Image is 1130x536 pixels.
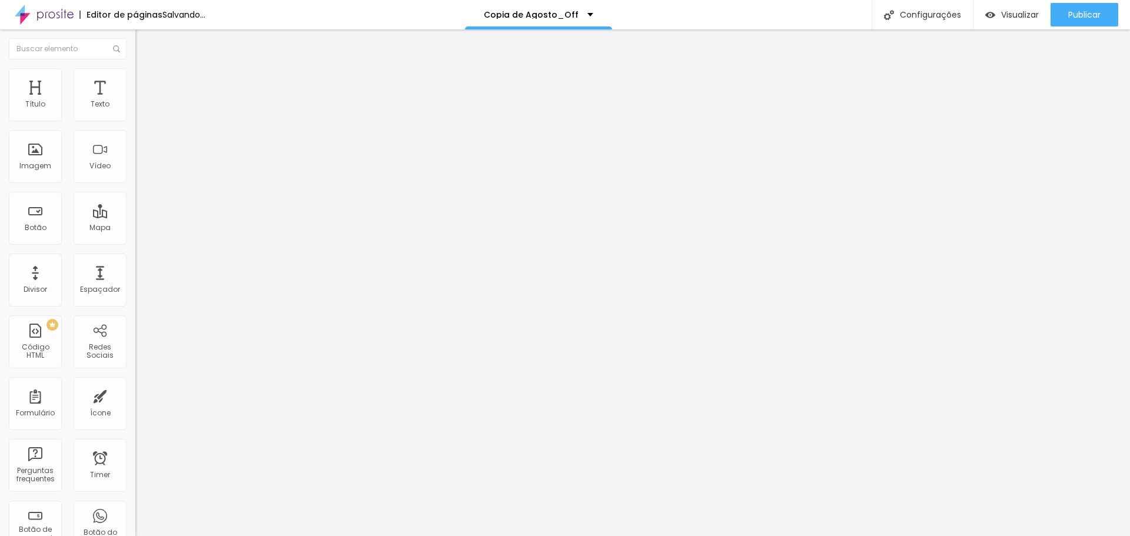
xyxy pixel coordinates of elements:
[80,285,120,294] div: Espaçador
[89,162,111,170] div: Vídeo
[9,38,127,59] input: Buscar elemento
[484,11,579,19] p: Copia de Agosto_Off
[19,162,51,170] div: Imagem
[25,100,45,108] div: Título
[1068,10,1101,19] span: Publicar
[162,11,205,19] div: Salvando...
[985,10,995,20] img: view-1.svg
[12,467,58,484] div: Perguntas frequentes
[113,45,120,52] img: Icone
[24,285,47,294] div: Divisor
[1001,10,1039,19] span: Visualizar
[973,3,1051,26] button: Visualizar
[79,11,162,19] div: Editor de páginas
[89,224,111,232] div: Mapa
[884,10,894,20] img: Icone
[25,224,46,232] div: Botão
[91,100,109,108] div: Texto
[1051,3,1118,26] button: Publicar
[77,343,123,360] div: Redes Sociais
[90,471,110,479] div: Timer
[90,409,111,417] div: Ícone
[12,343,58,360] div: Código HTML
[16,409,55,417] div: Formulário
[135,29,1130,536] iframe: Editor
